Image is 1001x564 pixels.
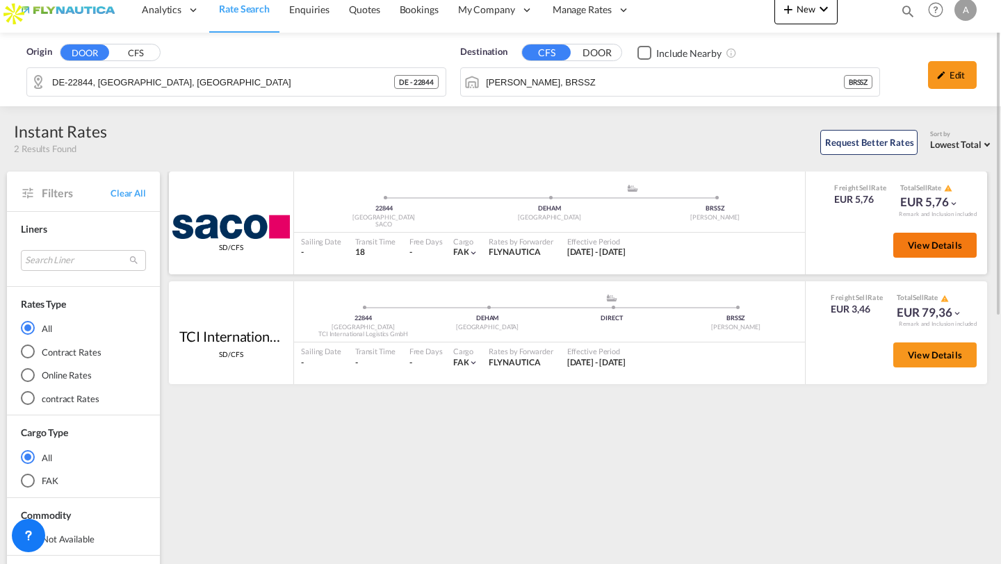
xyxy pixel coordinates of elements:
span: View Details [908,349,962,360]
span: Commodity [21,509,71,521]
div: Free Days [409,346,443,356]
div: Rates by Forwarder [489,236,553,247]
div: Cargo [453,236,479,247]
div: not available [42,533,95,545]
div: - [409,247,412,258]
div: Transit Time [355,346,396,356]
div: EUR 5,76 [900,194,958,210]
div: Effective Period [567,346,626,356]
button: View Details [893,342,977,367]
div: [GEOGRAPHIC_DATA] [301,213,466,222]
md-radio-button: Contract Rates [21,345,146,358]
div: BRSSZ [633,204,798,213]
div: - [301,357,341,369]
span: Origin [26,45,51,59]
div: [GEOGRAPHIC_DATA] [425,323,550,332]
span: 2 Results Found [14,142,76,155]
div: BRSSZ [844,75,873,89]
div: FLYNAUTICA [489,357,553,369]
div: SACO [301,220,466,229]
div: 01 Oct 2025 - 31 Dec 2025 [567,357,626,369]
div: icon-pencilEdit [928,61,977,89]
span: FAK [453,247,469,257]
input: Search by Door [52,72,394,92]
div: TCI International Logistics [179,326,284,346]
div: [PERSON_NAME] [633,213,798,222]
div: TCI International Logistics GmbH [301,330,425,339]
span: SD/CFS [219,349,243,359]
div: EUR 5,76 [834,192,886,206]
button: DOOR [573,45,621,61]
span: 22844 [355,314,372,322]
span: [DATE] - [DATE] [567,247,626,257]
span: FAK [453,357,469,367]
span: 22844 [375,204,393,212]
span: View Details [908,240,962,251]
md-icon: assets/icons/custom/ship-fill.svg [624,185,641,192]
md-radio-button: Online Rates [21,368,146,382]
md-icon: icon-chevron-down [469,358,478,367]
md-input-container: Santos, BRSSZ [461,68,879,96]
div: DEHAM [466,204,632,213]
md-radio-button: FAK [21,474,146,488]
md-icon: icon-chevron-down [952,308,962,318]
div: Sort by [930,130,994,139]
div: Remark and Inclusion included [888,210,987,218]
span: Sell [916,183,927,192]
div: Transit Time [355,236,396,247]
md-radio-button: All [21,450,146,464]
md-radio-button: contract Rates [21,392,146,406]
span: Sell [859,183,871,192]
span: [DATE] - [DATE] [567,357,626,367]
md-radio-button: All [21,321,146,335]
div: Cargo Type [21,426,68,440]
div: Remark and Inclusion included [888,320,987,328]
div: BRSSZ [674,314,798,323]
div: DEHAM [425,314,550,323]
span: DE - 22844 [399,77,434,87]
div: Rates Type [21,297,66,311]
div: 01 Oct 2024 - 31 Oct 2025 [567,247,626,258]
span: Filters [42,185,111,201]
span: Liners [21,223,47,235]
div: FLYNAUTICA [489,247,553,258]
div: Cargo [453,346,479,356]
span: Lowest Total [930,139,982,150]
span: Clear All [111,187,146,199]
span: FLYNAUTICA [489,247,540,257]
div: 18 [355,247,396,258]
div: EUR 79,36 [897,304,961,321]
div: DIRECT [550,314,674,323]
md-icon: icon-alert [944,184,952,192]
md-icon: icon-pencil [936,70,946,80]
div: Total Rate [900,183,958,194]
button: icon-alert [943,183,952,194]
button: icon-alert [939,293,949,304]
div: Total Rate [897,292,961,304]
md-icon: icon-chevron-down [949,199,959,208]
div: Instant Rates [14,120,107,142]
div: [PERSON_NAME] [674,323,798,332]
div: Free Days [409,236,443,247]
md-icon: Unchecked: Ignores neighbouring ports when fetching rates.Checked : Includes neighbouring ports w... [726,47,737,58]
span: Sell [913,293,924,301]
div: - [301,247,341,258]
div: Freight Rate [831,292,883,302]
img: SACO [172,215,290,239]
div: EUR 3,46 [831,302,883,316]
md-icon: assets/icons/custom/ship-fill.svg [603,295,620,301]
div: Rates by Forwarder [489,346,553,356]
div: Effective Period [567,236,626,247]
div: [GEOGRAPHIC_DATA] [301,323,425,332]
button: Request Better Rates [820,130,918,155]
button: CFS [522,44,571,60]
span: FLYNAUTICA [489,357,540,367]
div: - [355,357,396,369]
span: SD/CFS [219,242,243,252]
span: Destination [460,45,507,59]
span: Sell [856,293,868,301]
md-icon: icon-alert [941,295,949,303]
md-select: Select: Lowest Total [930,135,994,151]
div: [GEOGRAPHIC_DATA] [466,213,632,222]
div: Include Nearby [656,47,722,60]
